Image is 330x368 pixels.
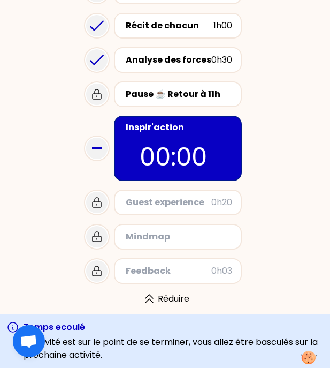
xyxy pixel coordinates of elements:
p: 00:00 [140,138,217,176]
div: Ouvrir le chat [13,325,45,357]
div: Guest experience [126,196,211,209]
div: Réduire [75,288,255,310]
div: Analyse des forces [126,54,211,66]
div: Pause ☕️ Retour à 11h [126,88,232,101]
div: Récit de chacun [126,19,213,32]
div: 0h30 [211,54,232,66]
p: L'activité est sur le point de se terminer, vous allez être basculés sur la prochaine activité. [24,336,324,362]
div: 0h03 [211,265,232,277]
div: Inspir'action [126,121,232,134]
div: 1h00 [213,19,232,32]
div: Feedback [126,265,211,277]
div: 0h20 [211,196,232,209]
div: Mindmap [126,230,232,243]
h3: Temps ecoulé [24,321,324,334]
